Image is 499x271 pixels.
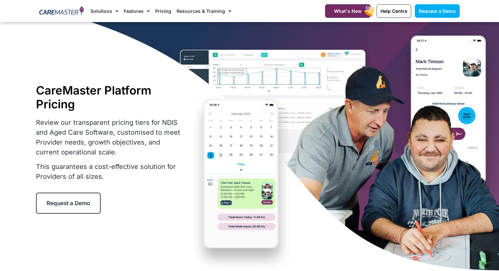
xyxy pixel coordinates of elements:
span: What's New [334,8,362,14]
a: Request a Demo [36,193,101,214]
a: What's New [325,4,371,18]
span: Request a Demo [419,8,456,14]
a: Help Centre [377,4,411,18]
img: CareMaster Logo [39,6,84,16]
p: This guarantees a cost-effective solution for Providers of all sizes. [36,162,184,181]
a: Request a Demo [415,4,460,18]
span: Help Centre [381,8,407,14]
span: Request a Demo [47,200,90,206]
h1: CareMaster Platform Pricing [36,83,184,111]
p: Review our transparent pricing tiers for NDIS and Aged Care Software, customised to meet Provider... [36,118,184,157]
